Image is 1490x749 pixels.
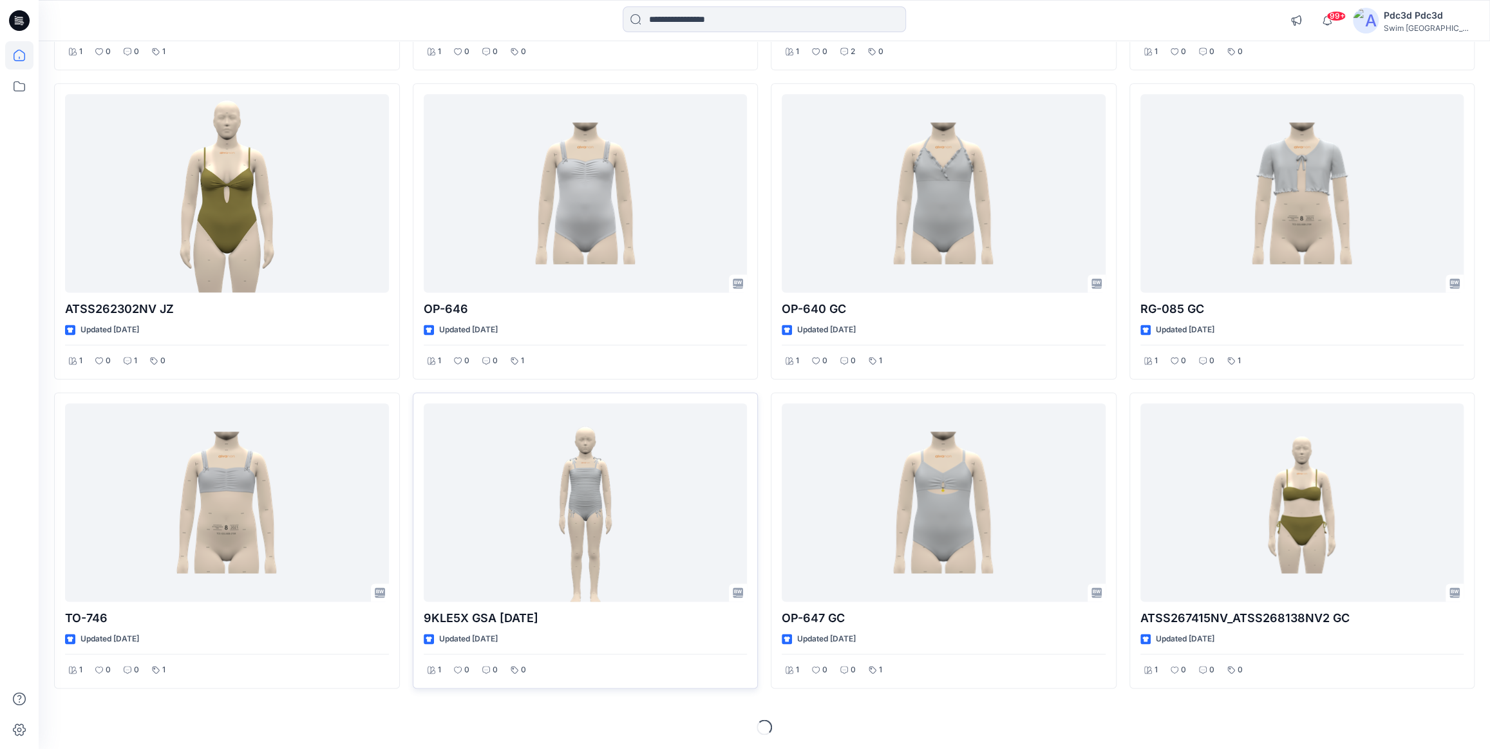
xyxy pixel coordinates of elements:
p: 0 [1181,663,1186,677]
p: 1 [1155,663,1158,677]
p: TO-746 [65,609,389,627]
p: Updated [DATE] [797,632,856,646]
p: 0 [822,663,827,677]
img: avatar [1353,8,1379,33]
p: Updated [DATE] [797,323,856,337]
p: 0 [851,663,856,677]
p: 0 [134,45,139,59]
p: 9KLE5X GSA [DATE] [424,609,748,627]
p: 1 [879,663,882,677]
p: 0 [851,354,856,368]
a: ATSS262302NV JZ [65,94,389,292]
p: 0 [464,45,469,59]
p: 0 [521,45,526,59]
p: 0 [878,45,883,59]
p: ATSS262302NV JZ [65,300,389,318]
p: 0 [1209,354,1214,368]
p: 0 [1181,45,1186,59]
div: Pdc3d Pdc3d [1384,8,1474,23]
p: 1 [796,45,799,59]
p: 1 [521,354,524,368]
p: OP-647 GC [782,609,1106,627]
a: RG-085 GC [1140,94,1464,292]
p: 1 [79,663,82,677]
p: 0 [1238,45,1243,59]
p: 0 [464,663,469,677]
p: 0 [134,663,139,677]
a: ATSS267415NV_ATSS268138NV2 GC [1140,403,1464,602]
p: 0 [160,354,165,368]
span: 99+ [1326,11,1346,21]
p: 0 [493,45,498,59]
a: 9KLE5X GSA 2025.07.31 [424,403,748,602]
p: 1 [438,663,441,677]
p: 0 [106,45,111,59]
p: 1 [162,45,165,59]
p: 0 [521,663,526,677]
p: 1 [134,354,137,368]
p: Updated [DATE] [1156,632,1214,646]
p: Updated [DATE] [439,632,498,646]
p: 1 [1155,354,1158,368]
p: 1 [438,45,441,59]
p: ATSS267415NV_ATSS268138NV2 GC [1140,609,1464,627]
p: OP-640 GC [782,300,1106,318]
p: Updated [DATE] [439,323,498,337]
p: 0 [493,354,498,368]
p: 1 [79,45,82,59]
p: OP-646 [424,300,748,318]
p: 0 [822,354,827,368]
a: TO-746 [65,403,389,602]
p: 1 [1155,45,1158,59]
p: 0 [493,663,498,677]
p: 1 [879,354,882,368]
p: 0 [822,45,827,59]
p: 0 [106,663,111,677]
p: 1 [79,354,82,368]
p: 0 [1209,45,1214,59]
p: Updated [DATE] [1156,323,1214,337]
a: OP-640 GC [782,94,1106,292]
p: 0 [1238,663,1243,677]
a: OP-647 GC [782,403,1106,602]
a: OP-646 [424,94,748,292]
p: 1 [438,354,441,368]
p: 0 [1209,663,1214,677]
p: 0 [1181,354,1186,368]
p: Updated [DATE] [80,632,139,646]
p: 1 [1238,354,1241,368]
p: Updated [DATE] [80,323,139,337]
p: 1 [162,663,165,677]
div: Swim [GEOGRAPHIC_DATA] [1384,23,1474,33]
p: 1 [796,663,799,677]
p: 1 [796,354,799,368]
p: 0 [464,354,469,368]
p: 2 [851,45,855,59]
p: 0 [106,354,111,368]
p: RG-085 GC [1140,300,1464,318]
